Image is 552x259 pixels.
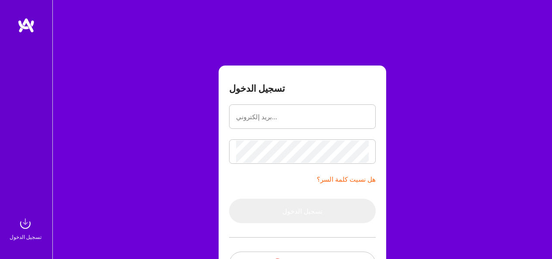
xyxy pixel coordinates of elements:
[229,83,285,94] font: تسجيل الدخول
[236,106,369,128] input: بريد إلكتروني...
[11,215,41,242] a: تسجيل الدخولتسجيل الدخول
[317,175,376,183] font: هل نسيت كلمة السر؟
[317,174,376,185] a: هل نسيت كلمة السر؟
[282,207,322,215] font: تسجيل الدخول
[17,215,34,232] img: تسجيل الدخول
[10,234,41,240] font: تسجيل الدخول
[229,199,376,223] button: تسجيل الدخول
[17,17,35,33] img: الشعار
